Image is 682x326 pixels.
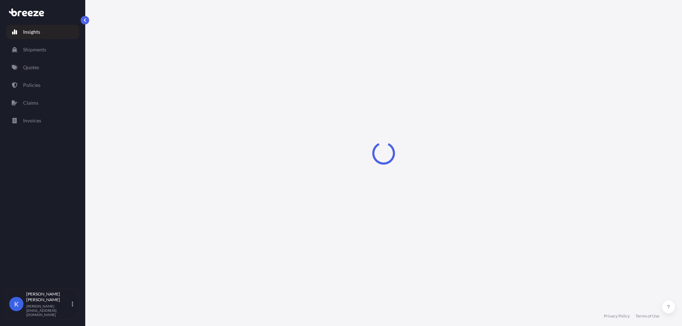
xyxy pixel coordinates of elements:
p: Insights [23,28,40,35]
a: Claims [6,96,79,110]
p: Policies [23,82,40,89]
span: K [14,300,18,308]
a: Privacy Policy [604,313,630,319]
a: Invoices [6,114,79,128]
a: Terms of Use [635,313,659,319]
p: [PERSON_NAME][EMAIL_ADDRESS][DOMAIN_NAME] [26,304,70,317]
p: [PERSON_NAME] [PERSON_NAME] [26,291,70,303]
p: Shipments [23,46,46,53]
a: Shipments [6,43,79,57]
a: Insights [6,25,79,39]
a: Policies [6,78,79,92]
a: Quotes [6,60,79,74]
p: Invoices [23,117,41,124]
p: Claims [23,99,38,106]
p: Quotes [23,64,39,71]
